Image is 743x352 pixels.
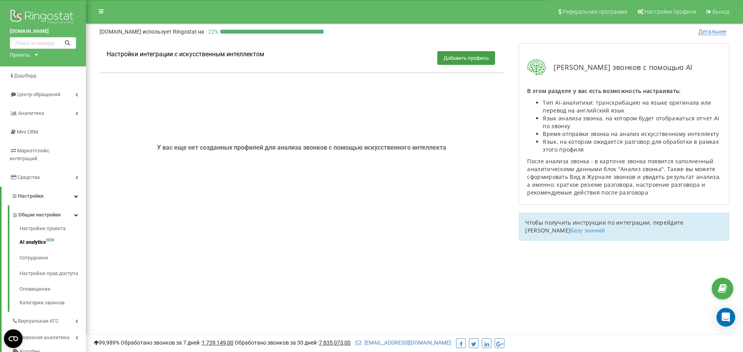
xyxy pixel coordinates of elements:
[20,297,86,307] a: Категории звонков
[143,29,204,35] span: использует Ringostat на
[20,334,69,341] span: Сквозная аналитика
[356,339,451,346] a: [EMAIL_ADDRESS][DOMAIN_NAME]
[4,329,23,348] button: Open CMP widget
[525,219,723,234] p: Чтобы получить инструкции по интеграции, перейдите [PERSON_NAME]
[100,28,204,36] p: [DOMAIN_NAME]
[17,129,38,135] span: Mini CRM
[20,266,86,281] a: Настройки прав доступа
[713,9,729,15] span: Выход
[563,9,627,15] span: Реферальная программа
[543,114,721,130] li: Язык анализа звонка, на котором будет отображаться отчет AI по звонку
[2,187,86,205] a: Настройки
[10,51,30,59] div: Проекты
[18,317,59,325] span: Виртуальная АТС
[14,73,36,79] span: Дашборд
[18,110,44,116] span: Аналитика
[319,339,351,346] u: 7 835 073,00
[570,227,605,234] a: базу знаний
[10,8,76,27] img: Ringostat logo
[18,193,43,199] span: Настройки
[437,51,495,65] button: Добавить профиль
[204,28,220,36] p: 22 %
[100,79,503,216] div: У вас еще нет созданных профилей для анализа звонков с помощью искусственного интеллекта
[527,59,721,75] div: [PERSON_NAME] звонков с помощью AI
[235,339,351,346] span: Обработано звонков за 30 дней :
[20,225,86,234] a: Настройки проекта
[20,234,86,250] a: AI analyticsNEW
[543,138,721,154] li: Язык, на котором ожидается разговор для обработки в рамках этого профиля
[543,130,721,138] li: Время отправки звонка на анализ искусственному интеллекту
[94,339,119,346] span: 99,989%
[12,312,86,328] a: Виртуальная АТС
[202,339,233,346] u: 1 739 149,00
[12,205,86,222] a: Общие настройки
[18,174,40,180] span: Средства
[10,148,50,161] span: Маркетплейс интеграций
[121,339,233,346] span: Обработано звонков за 7 дней :
[10,27,76,35] a: [DOMAIN_NAME]
[716,308,735,327] div: Open Intercom Messenger
[20,281,86,297] a: Оповещения
[18,211,61,219] span: Общие настройки
[527,157,721,197] p: После анализа звонка - в карточке звонка появится заполненный аналитическими данными блок "Анализ...
[10,37,76,49] input: Поиск по номеру
[527,87,721,95] p: В этом разделе у вас есть возможность настраивать:
[543,99,721,114] li: Тип AI-аналитики: транскрибацию на языке оригинала или перевод на английский язык
[645,9,696,15] span: Настройки профиля
[17,91,61,97] span: Центр обращений
[12,328,86,345] a: Сквозная аналитика
[107,50,264,58] h1: Настройки интеграции с искусственным интеллектом
[20,250,86,266] a: Сотрудники
[698,29,726,35] span: Детальнее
